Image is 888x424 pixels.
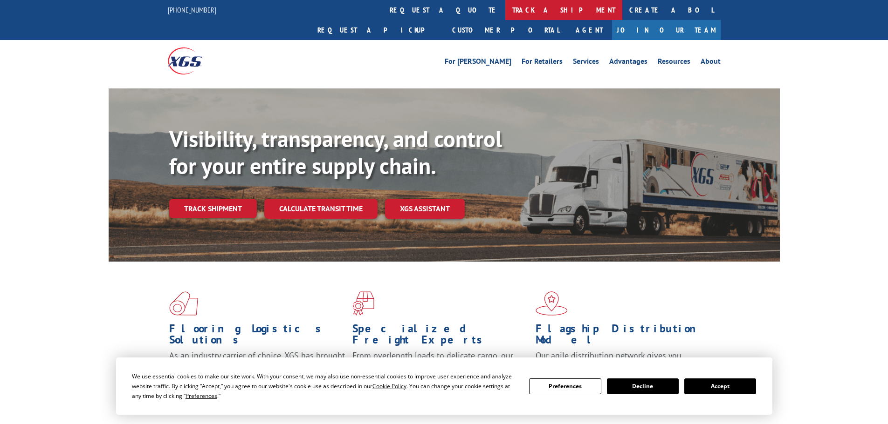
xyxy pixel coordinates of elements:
button: Accept [684,378,756,394]
img: xgs-icon-total-supply-chain-intelligence-red [169,291,198,316]
a: About [701,58,721,68]
p: From overlength loads to delicate cargo, our experienced staff knows the best way to move your fr... [352,350,529,391]
a: XGS ASSISTANT [385,199,465,219]
span: As an industry carrier of choice, XGS has brought innovation and dedication to flooring logistics... [169,350,345,383]
button: Preferences [529,378,601,394]
h1: Flooring Logistics Solutions [169,323,345,350]
h1: Flagship Distribution Model [536,323,712,350]
h1: Specialized Freight Experts [352,323,529,350]
div: We use essential cookies to make our site work. With your consent, we may also use non-essential ... [132,371,518,401]
img: xgs-icon-focused-on-flooring-red [352,291,374,316]
a: For Retailers [522,58,563,68]
a: Services [573,58,599,68]
a: Track shipment [169,199,257,218]
a: Request a pickup [310,20,445,40]
span: Cookie Policy [372,382,406,390]
img: xgs-icon-flagship-distribution-model-red [536,291,568,316]
button: Decline [607,378,679,394]
a: [PHONE_NUMBER] [168,5,216,14]
a: Calculate transit time [264,199,378,219]
div: Cookie Consent Prompt [116,357,772,415]
b: Visibility, transparency, and control for your entire supply chain. [169,124,502,180]
a: For [PERSON_NAME] [445,58,511,68]
a: Advantages [609,58,647,68]
span: Preferences [186,392,217,400]
a: Agent [566,20,612,40]
a: Customer Portal [445,20,566,40]
span: Our agile distribution network gives you nationwide inventory management on demand. [536,350,707,372]
a: Join Our Team [612,20,721,40]
a: Resources [658,58,690,68]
